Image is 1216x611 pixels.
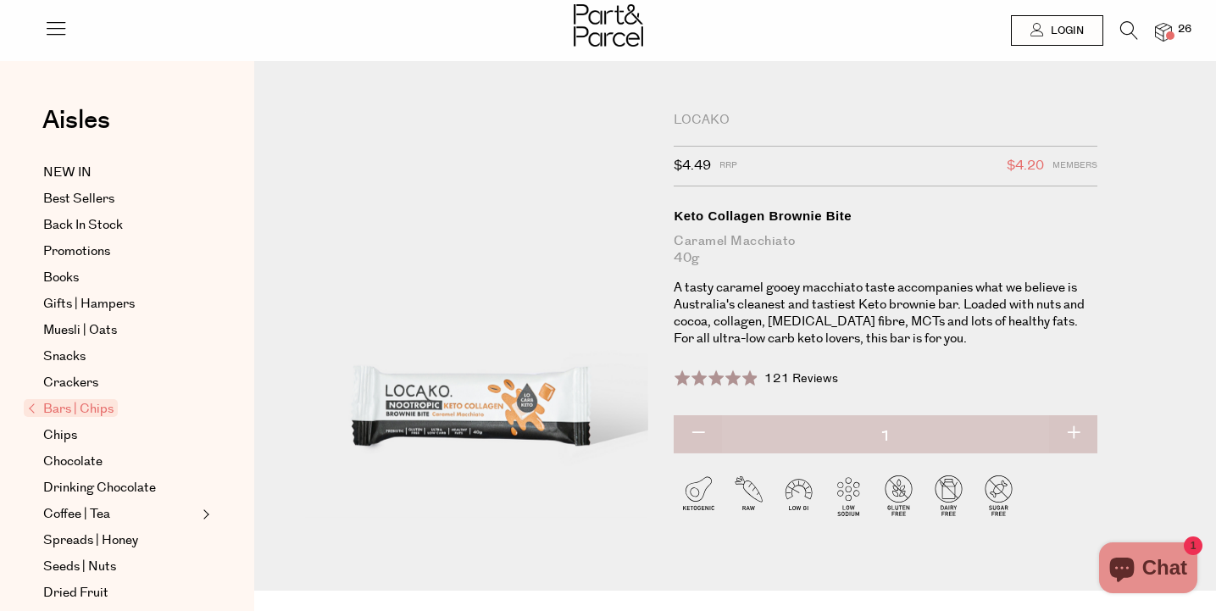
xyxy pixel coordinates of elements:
span: Login [1047,24,1084,38]
a: Back In Stock [43,215,197,236]
span: $4.20 [1007,155,1044,177]
span: 26 [1174,22,1196,37]
a: Aisles [42,108,110,150]
span: Bars | Chips [24,399,118,417]
div: Caramel Macchiato 40g [674,233,1097,267]
a: Dried Fruit [43,583,197,603]
span: Crackers [43,373,98,393]
a: Login [1011,15,1103,46]
span: Seeds | Nuts [43,557,116,577]
p: A tasty caramel gooey macchiato taste accompanies what we believe is Australia's cleanest and tas... [674,280,1097,347]
a: Muesli | Oats [43,320,197,341]
a: Crackers [43,373,197,393]
img: P_P-ICONS-Live_Bec_V11_Raw.svg [724,470,774,520]
a: Books [43,268,197,288]
inbox-online-store-chat: Shopify online store chat [1094,542,1202,597]
input: QTY Keto Collagen Brownie Bite [674,415,1097,458]
span: Back In Stock [43,215,123,236]
button: Expand/Collapse Coffee | Tea [198,504,210,525]
span: Books [43,268,79,288]
span: 121 Reviews [764,370,838,387]
a: Promotions [43,242,197,262]
img: Part&Parcel [574,4,643,47]
img: P_P-ICONS-Live_Bec_V11_Ketogenic.svg [674,470,724,520]
a: Spreads | Honey [43,530,197,551]
a: Snacks [43,347,197,367]
a: Best Sellers [43,189,197,209]
a: 26 [1155,23,1172,41]
span: NEW IN [43,163,92,183]
img: P_P-ICONS-Live_Bec_V11_Low_Gi.svg [774,470,824,520]
span: Promotions [43,242,110,262]
span: $4.49 [674,155,711,177]
a: Coffee | Tea [43,504,197,525]
a: Seeds | Nuts [43,557,197,577]
span: Chips [43,425,77,446]
span: Spreads | Honey [43,530,138,551]
span: Members [1052,155,1097,177]
img: P_P-ICONS-Live_Bec_V11_Sugar_Free.svg [974,470,1024,520]
a: Bars | Chips [28,399,197,419]
img: P_P-ICONS-Live_Bec_V11_Gluten_Free.svg [874,470,924,520]
span: Gifts | Hampers [43,294,135,314]
img: Keto Collagen Brownie Bite [305,112,648,517]
span: Coffee | Tea [43,504,110,525]
a: Drinking Chocolate [43,478,197,498]
span: Muesli | Oats [43,320,117,341]
a: Chips [43,425,197,446]
a: NEW IN [43,163,197,183]
div: Locako [674,112,1097,129]
img: P_P-ICONS-Live_Bec_V11_Low_Sodium.svg [824,470,874,520]
span: Chocolate [43,452,103,472]
span: Drinking Chocolate [43,478,156,498]
div: Keto Collagen Brownie Bite [674,208,1097,225]
a: Chocolate [43,452,197,472]
span: RRP [719,155,737,177]
span: Snacks [43,347,86,367]
a: Gifts | Hampers [43,294,197,314]
span: Dried Fruit [43,583,108,603]
img: P_P-ICONS-Live_Bec_V11_Dairy_Free.svg [924,470,974,520]
span: Best Sellers [43,189,114,209]
span: Aisles [42,102,110,139]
